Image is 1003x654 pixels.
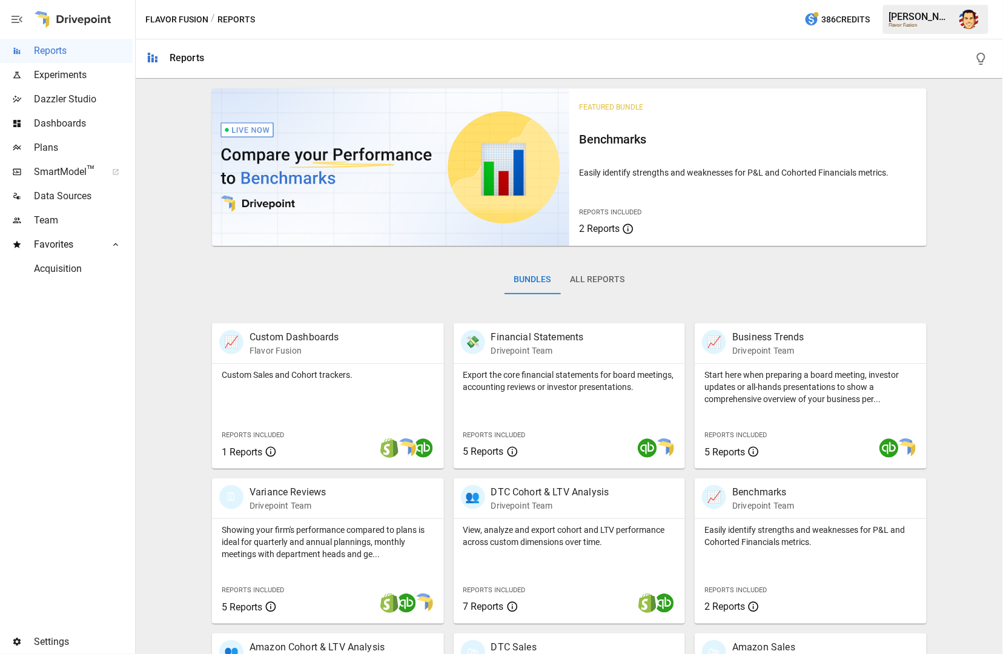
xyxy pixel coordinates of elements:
img: smart model [397,438,416,458]
span: 1 Reports [222,446,262,458]
span: Featured Bundle [579,103,643,111]
span: ™ [87,163,95,178]
span: Experiments [34,68,133,82]
span: 2 Reports [704,601,745,612]
p: Variance Reviews [250,485,326,500]
p: Financial Statements [491,330,584,345]
p: Drivepoint Team [250,500,326,512]
p: Easily identify strengths and weaknesses for P&L and Cohorted Financials metrics. [579,167,917,179]
p: Business Trends [732,330,804,345]
p: Drivepoint Team [491,345,584,357]
img: shopify [380,438,399,458]
span: 5 Reports [463,446,504,457]
p: Custom Sales and Cohort trackers. [222,369,434,381]
img: quickbooks [879,438,899,458]
img: smart model [414,593,433,613]
div: / [211,12,215,27]
span: 5 Reports [222,601,262,613]
img: shopify [380,593,399,613]
span: 5 Reports [704,446,745,458]
span: Plans [34,140,133,155]
img: quickbooks [397,593,416,613]
span: Settings [34,635,133,649]
p: Showing your firm's performance compared to plans is ideal for quarterly and annual plannings, mo... [222,524,434,560]
img: Austin Gardner-Smith [959,10,979,29]
div: Flavor Fusion [889,22,952,28]
p: Custom Dashboards [250,330,339,345]
p: Start here when preparing a board meeting, investor updates or all-hands presentations to show a ... [704,369,917,405]
span: Acquisition [34,262,133,276]
button: Flavor Fusion [145,12,208,27]
img: quickbooks [655,593,674,613]
button: All Reports [561,265,635,294]
p: Drivepoint Team [491,500,609,512]
span: Reports Included [222,431,284,439]
span: Reports Included [704,431,767,439]
span: SmartModel [34,165,99,179]
span: Favorites [34,237,99,252]
div: 💸 [461,330,485,354]
img: smart model [655,438,674,458]
div: 📈 [702,485,726,509]
p: Easily identify strengths and weaknesses for P&L and Cohorted Financials metrics. [704,524,917,548]
p: Export the core financial statements for board meetings, accounting reviews or investor presentat... [463,369,676,393]
div: [PERSON_NAME] [889,11,952,22]
span: Dashboards [34,116,133,131]
span: 7 Reports [463,601,504,612]
p: Flavor Fusion [250,345,339,357]
span: Reports Included [222,586,284,594]
span: Reports Included [704,586,767,594]
div: 🗓 [219,485,243,509]
img: shopify [638,593,657,613]
button: 386Credits [799,8,875,31]
span: Reports [34,44,133,58]
div: Reports [170,52,204,64]
div: 👥 [461,485,485,509]
span: 2 Reports [579,223,620,234]
p: View, analyze and export cohort and LTV performance across custom dimensions over time. [463,524,676,548]
span: Dazzler Studio [34,92,133,107]
img: video thumbnail [212,88,569,246]
h6: Benchmarks [579,130,917,149]
p: DTC Cohort & LTV Analysis [491,485,609,500]
span: Team [34,213,133,228]
span: Reports Included [463,431,526,439]
span: Reports Included [463,586,526,594]
img: smart model [896,438,916,458]
button: Austin Gardner-Smith [952,2,986,36]
div: 📈 [702,330,726,354]
div: 📈 [219,330,243,354]
p: Benchmarks [732,485,794,500]
span: Data Sources [34,189,133,203]
span: 386 Credits [822,12,870,27]
button: Bundles [505,265,561,294]
span: Reports Included [579,208,641,216]
img: quickbooks [414,438,433,458]
p: Drivepoint Team [732,500,794,512]
img: quickbooks [638,438,657,458]
p: Drivepoint Team [732,345,804,357]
